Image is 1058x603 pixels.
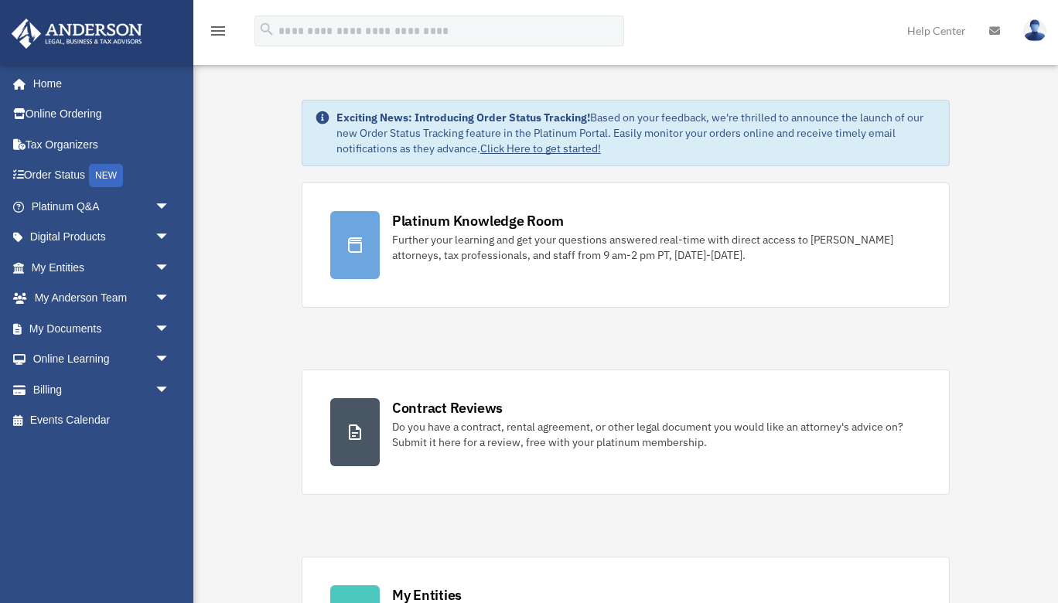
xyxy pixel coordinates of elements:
[209,22,227,40] i: menu
[336,110,937,156] div: Based on your feedback, we're thrilled to announce the launch of our new Order Status Tracking fe...
[11,283,193,314] a: My Anderson Teamarrow_drop_down
[11,405,193,436] a: Events Calendar
[11,222,193,253] a: Digital Productsarrow_drop_down
[258,21,275,38] i: search
[7,19,147,49] img: Anderson Advisors Platinum Portal
[302,182,950,308] a: Platinum Knowledge Room Further your learning and get your questions answered real-time with dire...
[155,374,186,406] span: arrow_drop_down
[480,141,601,155] a: Click Here to get started!
[11,344,193,375] a: Online Learningarrow_drop_down
[155,191,186,223] span: arrow_drop_down
[155,283,186,315] span: arrow_drop_down
[11,99,193,130] a: Online Ordering
[392,232,921,263] div: Further your learning and get your questions answered real-time with direct access to [PERSON_NAM...
[392,211,564,230] div: Platinum Knowledge Room
[11,160,193,192] a: Order StatusNEW
[11,252,193,283] a: My Entitiesarrow_drop_down
[155,344,186,376] span: arrow_drop_down
[11,129,193,160] a: Tax Organizers
[11,191,193,222] a: Platinum Q&Aarrow_drop_down
[11,68,186,99] a: Home
[155,252,186,284] span: arrow_drop_down
[11,374,193,405] a: Billingarrow_drop_down
[155,222,186,254] span: arrow_drop_down
[302,370,950,495] a: Contract Reviews Do you have a contract, rental agreement, or other legal document you would like...
[89,164,123,187] div: NEW
[155,313,186,345] span: arrow_drop_down
[209,27,227,40] a: menu
[392,419,921,450] div: Do you have a contract, rental agreement, or other legal document you would like an attorney's ad...
[1023,19,1046,42] img: User Pic
[392,398,503,417] div: Contract Reviews
[11,313,193,344] a: My Documentsarrow_drop_down
[336,111,590,124] strong: Exciting News: Introducing Order Status Tracking!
